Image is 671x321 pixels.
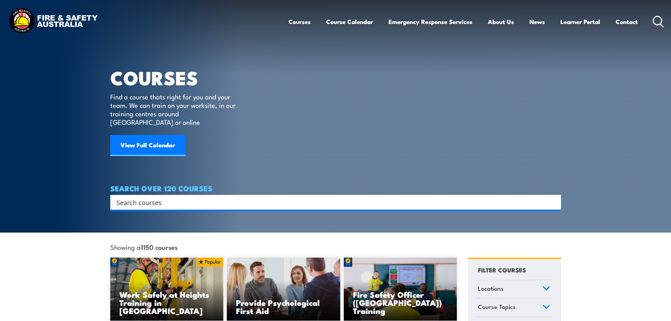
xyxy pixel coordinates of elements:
a: News [529,12,545,31]
a: Courses [288,12,311,31]
a: Emergency Response Services [389,12,472,31]
h3: Work Safely at Heights Training in [GEOGRAPHIC_DATA] [119,290,215,315]
a: Locations [475,280,553,298]
span: Showing all [110,243,178,251]
h3: Fire Safety Officer ([GEOGRAPHIC_DATA]) Training [353,290,448,315]
h3: Provide Psychological First Aid [236,298,331,315]
img: Mental Health First Aid Training Course from Fire & Safety Australia [227,258,340,321]
h1: COURSES [110,69,246,86]
a: Course Calendar [326,12,373,31]
form: Search form [118,197,547,207]
span: Course Topics [478,302,516,311]
button: Search magnifier button [549,197,559,207]
a: Fire Safety Officer ([GEOGRAPHIC_DATA]) Training [344,258,457,321]
input: Search input [117,197,546,208]
span: Locations [478,284,504,293]
strong: 150 courses [143,242,178,252]
p: Find a course thats right for you and your team. We can train on your worksite, in our training c... [110,92,239,126]
img: Work Safely at Heights Training (1) [110,258,224,321]
img: Fire Safety Advisor [344,258,457,321]
a: View Full Calendar [110,135,186,156]
h4: SEARCH OVER 120 COURSES [110,184,561,192]
h4: FILTER COURSES [478,265,526,274]
a: Provide Psychological First Aid [227,258,340,321]
a: Learner Portal [560,12,600,31]
a: Course Topics [475,298,553,317]
a: Contact [616,12,638,31]
a: Work Safely at Heights Training in [GEOGRAPHIC_DATA] [110,258,224,321]
a: About Us [488,12,514,31]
